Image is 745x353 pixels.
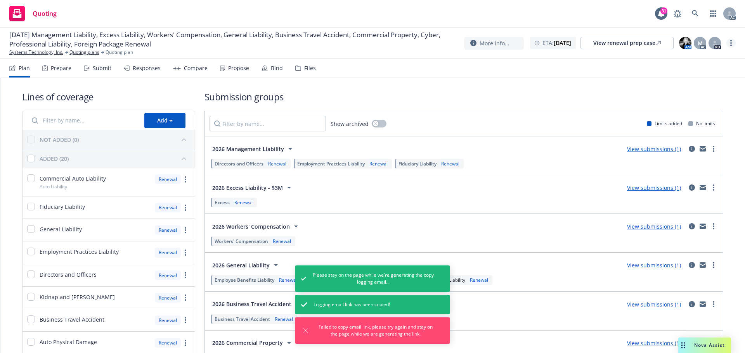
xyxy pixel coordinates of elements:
a: View submissions (1) [627,145,681,153]
a: more [709,222,718,231]
button: Add [144,113,185,128]
a: View submissions (1) [627,262,681,269]
a: more [181,175,190,184]
span: Show archived [331,120,369,128]
span: 2026 Business Travel Accident [212,300,291,308]
span: Directors and Officers [40,270,97,279]
a: more [181,338,190,348]
a: View submissions (1) [627,301,681,308]
span: Business Travel Accident [40,315,104,324]
div: Add [157,113,173,128]
a: more [181,203,190,212]
button: 2026 Workers' Compensation [210,219,303,234]
span: M [698,39,703,47]
div: Responses [133,65,161,71]
a: mail [698,183,707,192]
button: 2026 Excess Liability - $3M [210,180,296,195]
button: More info... [464,37,524,50]
span: Logging email link has been copied! [314,301,390,308]
span: Quoting [33,10,57,17]
div: No limits [688,120,715,127]
div: Renewal [155,293,181,303]
h1: Submission groups [204,90,723,103]
a: circleInformation [687,300,696,309]
div: Plan [19,65,30,71]
a: Report a Bug [670,6,685,21]
a: more [181,248,190,257]
span: Nova Assist [694,342,725,348]
div: Renewal [273,316,295,322]
h1: Lines of coverage [22,90,195,103]
span: 2026 Commercial Property [212,339,283,347]
a: mail [698,260,707,270]
span: Kidnap and [PERSON_NAME] [40,293,115,301]
div: Files [304,65,316,71]
span: Fiduciary Liability [40,203,85,211]
a: mail [698,300,707,309]
span: 2026 Workers' Compensation [212,222,290,231]
div: Renewal [155,338,181,348]
a: more [181,270,190,280]
input: Filter by name... [210,116,326,131]
a: circleInformation [687,144,696,153]
span: 2026 General Liability [212,261,270,269]
span: Failed to copy email link, please try again and stay on the page while we are generating the link. [317,324,435,338]
span: Employment Practices Liability [297,160,365,167]
a: mail [698,144,707,153]
a: more [709,144,718,153]
div: View renewal prep case [593,37,661,49]
button: Nova Assist [678,338,731,353]
div: Limits added [647,120,682,127]
span: Please stay on the page while we're generating the copy logging email... [312,272,435,286]
div: NOT ADDED (0) [40,136,79,144]
img: photo [679,37,691,49]
div: Compare [184,65,208,71]
a: circleInformation [687,260,696,270]
div: Renewal [155,248,181,257]
strong: [DATE] [554,39,571,46]
button: Dismiss notification [301,326,310,335]
span: Commercial Auto Liability [40,174,106,183]
div: Renewal [155,174,181,184]
button: ADDED (20) [40,152,190,165]
button: 2026 Commercial Property [210,335,296,351]
button: 2026 General Liability [210,257,283,273]
a: View renewal prep case [580,37,674,49]
div: Renewal [155,203,181,212]
span: Auto Liability [438,277,465,283]
span: Employment Practices Liability [40,248,119,256]
span: Auto Liability [40,183,67,190]
span: 2026 Management Liability [212,145,284,153]
a: more [709,260,718,270]
span: Auto Physical Damage [40,338,97,346]
a: Quoting plans [69,49,99,56]
a: Quoting [6,3,60,24]
span: Employee Benefits Liability [215,277,274,283]
div: Renewal [267,160,288,167]
span: More info... [480,39,509,47]
a: more [181,226,190,235]
a: more [181,315,190,325]
a: View submissions (1) [627,223,681,230]
input: Filter by name... [27,113,140,128]
div: Bind [271,65,283,71]
span: ETA : [542,39,571,47]
div: Renewal [368,160,389,167]
a: Switch app [705,6,721,21]
div: ADDED (20) [40,155,69,163]
span: 2026 Excess Liability - $3M [212,184,283,192]
div: 31 [660,7,667,14]
a: circleInformation [687,222,696,231]
a: View submissions (1) [627,339,681,347]
div: Renewal [155,270,181,280]
div: Renewal [468,277,490,283]
div: Submit [93,65,111,71]
button: 2026 Management Liability [210,141,298,157]
a: circleInformation [687,183,696,192]
button: NOT ADDED (0) [40,133,190,146]
button: 2026 Business Travel Accident [210,296,305,312]
span: Fiduciary Liability [398,160,437,167]
span: Excess [215,199,230,206]
div: Renewal [277,277,299,283]
a: Systems Technology, Inc. [9,49,63,56]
